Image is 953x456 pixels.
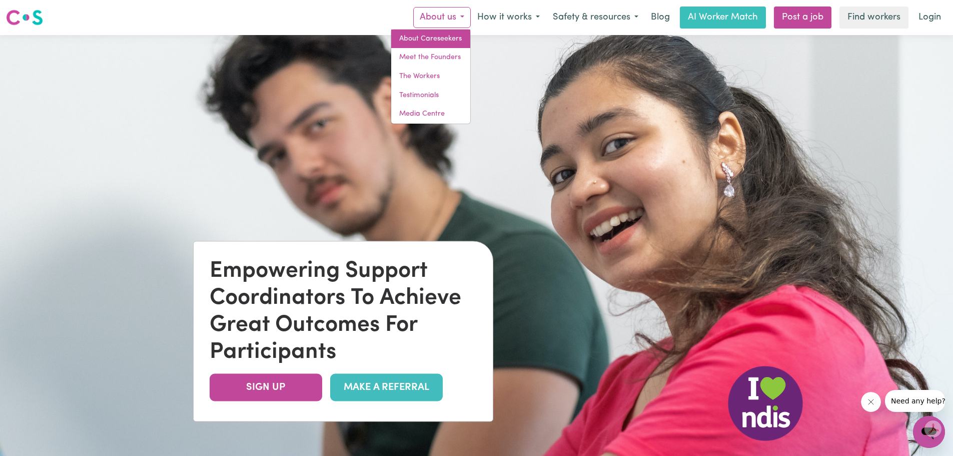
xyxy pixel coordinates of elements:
[6,9,43,27] img: Careseekers logo
[391,67,470,86] a: The Workers
[839,7,908,29] a: Find workers
[680,7,766,29] a: AI Worker Match
[645,7,676,29] a: Blog
[391,105,470,124] a: Media Centre
[546,7,645,28] button: Safety & resources
[913,416,945,448] iframe: Button to launch messaging window
[391,30,470,49] a: About Careseekers
[912,7,947,29] a: Login
[471,7,546,28] button: How it works
[6,6,43,29] a: Careseekers logo
[210,258,477,366] div: Empowering Support Coordinators To Achieve Great Outcomes For Participants
[774,7,831,29] a: Post a job
[885,390,945,412] iframe: Message from company
[391,86,470,105] a: Testimonials
[728,366,803,441] img: NDIS Logo
[6,7,61,15] span: Need any help?
[210,374,322,401] a: SIGN UP
[861,392,881,412] iframe: Close message
[391,48,470,67] a: Meet the Founders
[330,374,443,401] a: MAKE A REFERRAL
[391,29,471,124] div: About us
[413,7,471,28] button: About us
